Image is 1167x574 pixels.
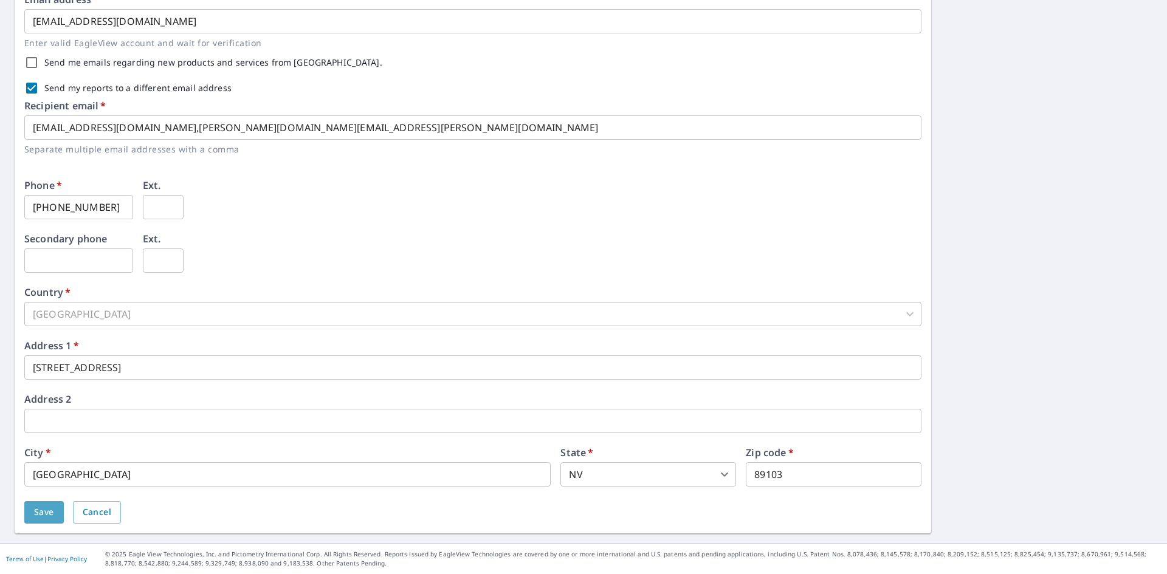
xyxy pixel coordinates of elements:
div: NV [560,462,736,487]
p: | [6,555,87,562]
label: Address 2 [24,394,71,404]
label: Zip code [746,448,794,457]
span: Save [34,505,54,520]
label: Address 1 [24,341,79,350]
p: Separate multiple email addresses with a comma [24,142,913,156]
label: Recipient email [24,101,106,111]
label: Send my reports to a different email address [44,84,232,92]
label: State [560,448,593,457]
label: Secondary phone [24,234,107,244]
p: © 2025 Eagle View Technologies, Inc. and Pictometry International Corp. All Rights Reserved. Repo... [105,550,1161,568]
a: Privacy Policy [47,555,87,563]
button: Cancel [73,501,121,524]
div: [GEOGRAPHIC_DATA] [24,302,921,326]
a: Terms of Use [6,555,44,563]
label: Ext. [143,180,161,190]
button: Save [24,501,64,524]
span: Cancel [83,505,111,520]
label: Ext. [143,234,161,244]
label: City [24,448,51,457]
label: Send me emails regarding new products and services from [GEOGRAPHIC_DATA]. [44,58,382,67]
label: Country [24,287,71,297]
label: Phone [24,180,62,190]
p: Enter valid EagleView account and wait for verification [24,36,913,50]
